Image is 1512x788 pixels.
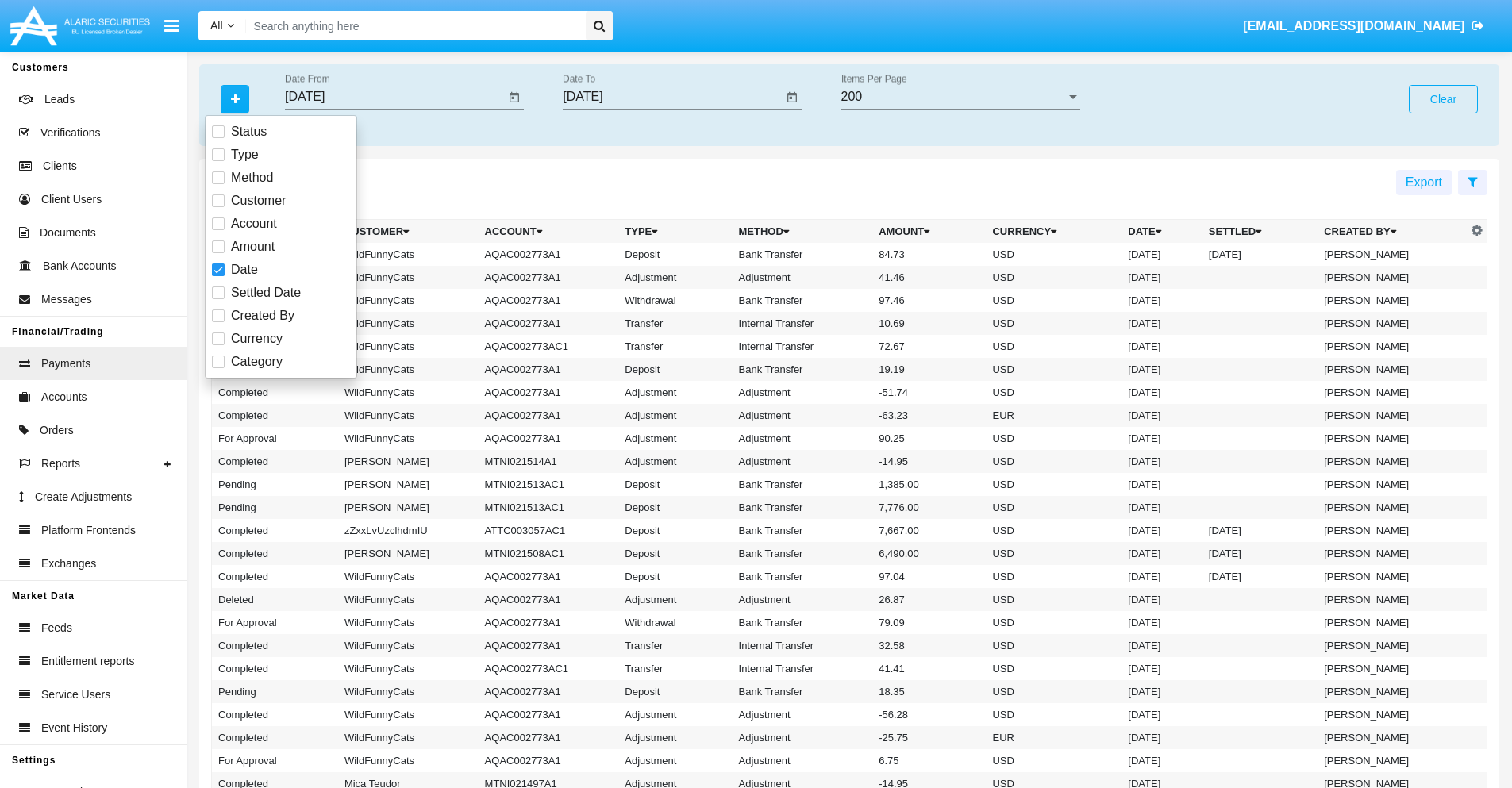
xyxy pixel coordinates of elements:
[1202,243,1318,266] td: [DATE]
[338,588,479,611] td: WildFunnyCats
[1121,611,1202,634] td: [DATE]
[733,427,873,450] td: Adjustment
[479,657,619,680] td: AQAC002773AC1
[212,381,338,404] td: Completed
[1121,381,1202,404] td: [DATE]
[212,588,338,611] td: Deleted
[1121,335,1202,358] td: [DATE]
[338,634,479,657] td: WildFunnyCats
[872,634,986,657] td: 32.58
[40,225,96,241] span: Documents
[338,542,479,565] td: [PERSON_NAME]
[986,703,1121,726] td: USD
[338,266,479,289] td: WildFunnyCats
[43,158,77,175] span: Clients
[986,749,1121,772] td: USD
[618,427,732,450] td: Adjustment
[44,91,75,108] span: Leads
[1121,243,1202,266] td: [DATE]
[733,266,873,289] td: Adjustment
[479,381,619,404] td: AQAC002773A1
[1121,657,1202,680] td: [DATE]
[618,519,732,542] td: Deposit
[1318,450,1467,473] td: [PERSON_NAME]
[618,335,732,358] td: Transfer
[231,260,258,279] span: Date
[338,565,479,588] td: WildFunnyCats
[338,243,479,266] td: WildFunnyCats
[618,703,732,726] td: Adjustment
[479,243,619,266] td: AQAC002773A1
[1318,404,1467,427] td: [PERSON_NAME]
[479,519,619,542] td: ATTC003057AC1
[1406,175,1442,189] span: Export
[872,542,986,565] td: 6,490.00
[986,243,1121,266] td: USD
[231,191,286,210] span: Customer
[212,749,338,772] td: For Approval
[733,289,873,312] td: Bank Transfer
[338,519,479,542] td: zZxxLvUzclhdmIU
[40,422,74,439] span: Orders
[618,726,732,749] td: Adjustment
[231,145,259,164] span: Type
[338,289,479,312] td: WildFunnyCats
[1121,749,1202,772] td: [DATE]
[231,283,301,302] span: Settled Date
[841,90,863,103] span: 200
[212,427,338,450] td: For Approval
[1318,266,1467,289] td: [PERSON_NAME]
[986,358,1121,381] td: USD
[1121,358,1202,381] td: [DATE]
[618,266,732,289] td: Adjustment
[1318,611,1467,634] td: [PERSON_NAME]
[872,519,986,542] td: 7,667.00
[986,335,1121,358] td: USD
[986,726,1121,749] td: EUR
[1121,473,1202,496] td: [DATE]
[1121,220,1202,244] th: Date
[1121,312,1202,335] td: [DATE]
[338,657,479,680] td: WildFunnyCats
[618,381,732,404] td: Adjustment
[1318,335,1467,358] td: [PERSON_NAME]
[338,496,479,519] td: [PERSON_NAME]
[1121,450,1202,473] td: [DATE]
[872,703,986,726] td: -56.28
[210,19,223,32] span: All
[1121,726,1202,749] td: [DATE]
[479,565,619,588] td: AQAC002773A1
[479,611,619,634] td: AQAC002773A1
[986,680,1121,703] td: USD
[479,680,619,703] td: AQAC002773A1
[783,88,802,107] button: Open calendar
[1121,542,1202,565] td: [DATE]
[1318,565,1467,588] td: [PERSON_NAME]
[1121,588,1202,611] td: [DATE]
[1318,657,1467,680] td: [PERSON_NAME]
[479,588,619,611] td: AQAC002773A1
[986,312,1121,335] td: USD
[1202,220,1318,244] th: Settled
[872,220,986,244] th: Amount
[41,522,136,539] span: Platform Frontends
[41,686,110,703] span: Service Users
[618,542,732,565] td: Deposit
[212,565,338,588] td: Completed
[986,611,1121,634] td: USD
[1243,19,1464,33] span: [EMAIL_ADDRESS][DOMAIN_NAME]
[1318,519,1467,542] td: [PERSON_NAME]
[41,356,90,372] span: Payments
[986,634,1121,657] td: USD
[8,2,152,49] img: Logo image
[212,703,338,726] td: Completed
[872,726,986,749] td: -25.75
[212,680,338,703] td: Pending
[1318,749,1467,772] td: [PERSON_NAME]
[618,565,732,588] td: Deposit
[872,289,986,312] td: 97.46
[986,427,1121,450] td: USD
[733,243,873,266] td: Bank Transfer
[986,588,1121,611] td: USD
[479,542,619,565] td: MTNI021508AC1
